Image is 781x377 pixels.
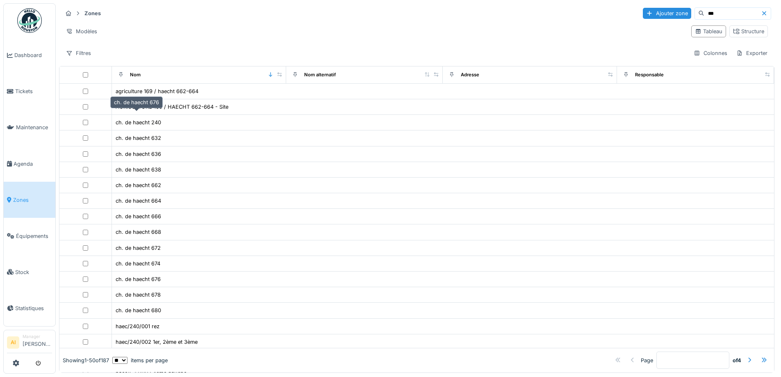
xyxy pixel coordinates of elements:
[4,110,55,146] a: Maintenance
[116,103,228,111] div: AGRICULTURE 169 / HAECHT 662-664 - Site
[461,71,479,78] div: Adresse
[81,9,104,17] strong: Zones
[130,71,141,78] div: Nom
[733,356,741,364] strong: of 4
[116,166,161,174] div: ch. de haecht 638
[690,47,731,59] div: Colonnes
[110,96,163,108] div: ch. de haecht 676
[112,356,168,364] div: items per page
[7,334,52,353] a: AI Manager[PERSON_NAME]
[15,268,52,276] span: Stock
[116,306,161,314] div: ch. de haecht 680
[4,218,55,254] a: Équipements
[17,8,42,33] img: Badge_color-CXgf-gQk.svg
[116,181,161,189] div: ch. de haecht 662
[304,71,336,78] div: Nom alternatif
[116,260,160,267] div: ch. de haecht 674
[16,232,52,240] span: Équipements
[15,304,52,312] span: Statistiques
[116,87,198,95] div: agriculture 169 / haecht 662-664
[13,196,52,204] span: Zones
[4,290,55,326] a: Statistiques
[116,275,161,283] div: ch. de haecht 676
[116,338,198,346] div: haec/240/002 1er, 2ème et 3ème
[116,212,161,220] div: ch. de haecht 666
[7,336,19,349] li: AI
[14,51,52,59] span: Dashboard
[23,334,52,351] li: [PERSON_NAME]
[733,47,771,59] div: Exporter
[116,150,161,158] div: ch. de haecht 636
[733,27,764,35] div: Structure
[4,254,55,290] a: Stock
[116,322,159,330] div: haec/240/001 rez
[23,334,52,340] div: Manager
[62,47,95,59] div: Filtres
[635,71,664,78] div: Responsable
[16,123,52,131] span: Maintenance
[695,27,722,35] div: Tableau
[4,146,55,182] a: Agenda
[4,182,55,218] a: Zones
[62,25,101,37] div: Modèles
[15,87,52,95] span: Tickets
[643,8,691,19] div: Ajouter zone
[116,244,161,252] div: ch. de haecht 672
[116,197,161,205] div: ch. de haecht 664
[116,119,161,126] div: ch. de haecht 240
[116,228,161,236] div: ch. de haecht 668
[641,356,653,364] div: Page
[4,37,55,73] a: Dashboard
[14,160,52,168] span: Agenda
[63,356,109,364] div: Showing 1 - 50 of 187
[116,134,161,142] div: ch. de haecht 632
[4,73,55,110] a: Tickets
[116,291,161,299] div: ch. de haecht 678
